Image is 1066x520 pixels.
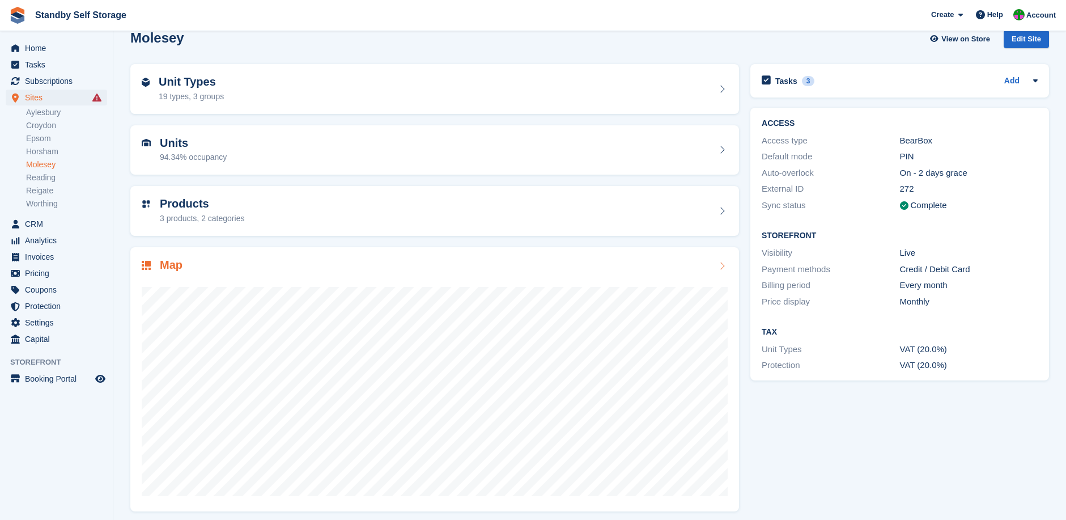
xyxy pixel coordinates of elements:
[941,33,990,45] span: View on Store
[762,328,1038,337] h2: Tax
[25,315,93,331] span: Settings
[762,199,899,212] div: Sync status
[900,247,1038,260] div: Live
[900,134,1038,147] div: BearBox
[26,146,107,157] a: Horsham
[6,298,107,314] a: menu
[6,282,107,298] a: menu
[762,279,899,292] div: Billing period
[987,9,1003,20] span: Help
[142,78,150,87] img: unit-type-icn-2b2737a686de81e16bb02015468b77c625bbabd49415b5ef34ead5e3b44a266d.svg
[1013,9,1025,20] img: Michelle Mustoe
[25,249,93,265] span: Invoices
[900,295,1038,308] div: Monthly
[25,282,93,298] span: Coupons
[130,64,739,114] a: Unit Types 19 types, 3 groups
[900,167,1038,180] div: On - 2 days grace
[6,232,107,248] a: menu
[25,265,93,281] span: Pricing
[900,183,1038,196] div: 272
[31,6,131,24] a: Standby Self Storage
[25,298,93,314] span: Protection
[130,247,739,512] a: Map
[160,151,227,163] div: 94.34% occupancy
[6,40,107,56] a: menu
[26,133,107,144] a: Epsom
[900,263,1038,276] div: Credit / Debit Card
[130,30,184,45] h2: Molesey
[911,199,947,212] div: Complete
[900,343,1038,356] div: VAT (20.0%)
[25,90,93,105] span: Sites
[25,232,93,248] span: Analytics
[159,91,224,103] div: 19 types, 3 groups
[160,213,244,225] div: 3 products, 2 categories
[25,40,93,56] span: Home
[130,186,739,236] a: Products 3 products, 2 categories
[92,93,101,102] i: Smart entry sync failures have occurred
[928,30,995,49] a: View on Store
[6,371,107,387] a: menu
[6,249,107,265] a: menu
[762,134,899,147] div: Access type
[26,159,107,170] a: Molesey
[142,261,151,270] img: map-icn-33ee37083ee616e46c38cad1a60f524a97daa1e2b2c8c0bc3eb3415660979fc1.svg
[762,167,899,180] div: Auto-overlock
[1004,30,1049,53] a: Edit Site
[762,263,899,276] div: Payment methods
[25,216,93,232] span: CRM
[1004,30,1049,49] div: Edit Site
[6,265,107,281] a: menu
[6,57,107,73] a: menu
[159,75,224,88] h2: Unit Types
[142,200,151,209] img: custom-product-icn-752c56ca05d30b4aa98f6f15887a0e09747e85b44ffffa43cff429088544963d.svg
[931,9,954,20] span: Create
[160,259,182,272] h2: Map
[762,183,899,196] div: External ID
[25,73,93,89] span: Subscriptions
[26,120,107,131] a: Croydon
[762,295,899,308] div: Price display
[900,279,1038,292] div: Every month
[25,331,93,347] span: Capital
[775,76,797,86] h2: Tasks
[160,197,244,210] h2: Products
[6,216,107,232] a: menu
[142,139,151,147] img: unit-icn-7be61d7bf1b0ce9d3e12c5938cc71ed9869f7b940bace4675aadf7bd6d80202e.svg
[6,90,107,105] a: menu
[130,125,739,175] a: Units 94.34% occupancy
[6,315,107,331] a: menu
[6,73,107,89] a: menu
[900,150,1038,163] div: PIN
[762,119,1038,128] h2: ACCESS
[9,7,26,24] img: stora-icon-8386f47178a22dfd0bd8f6a31ec36ba5ce8667c1dd55bd0f319d3a0aa187defe.svg
[802,76,815,86] div: 3
[762,247,899,260] div: Visibility
[762,343,899,356] div: Unit Types
[26,198,107,209] a: Worthing
[26,107,107,118] a: Aylesbury
[160,137,227,150] h2: Units
[900,359,1038,372] div: VAT (20.0%)
[94,372,107,386] a: Preview store
[762,359,899,372] div: Protection
[26,172,107,183] a: Reading
[1026,10,1056,21] span: Account
[762,150,899,163] div: Default mode
[25,371,93,387] span: Booking Portal
[1004,75,1020,88] a: Add
[762,231,1038,240] h2: Storefront
[25,57,93,73] span: Tasks
[6,331,107,347] a: menu
[26,185,107,196] a: Reigate
[10,357,113,368] span: Storefront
